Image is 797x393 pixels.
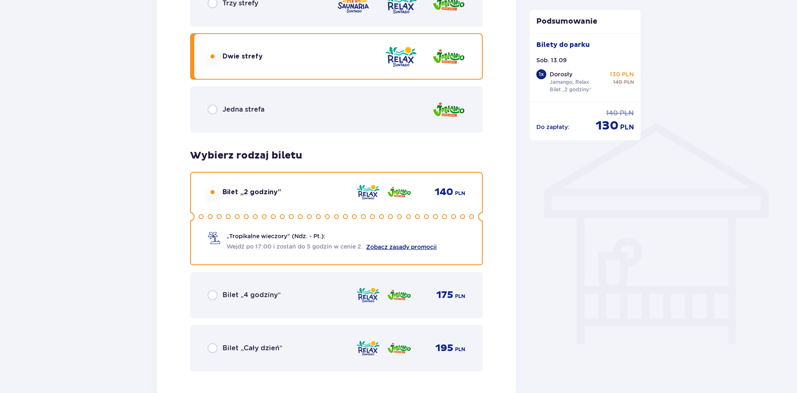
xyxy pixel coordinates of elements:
p: 195 [435,342,453,354]
p: PLN [455,190,465,197]
a: Zobacz zasady promocji [366,244,437,250]
p: 140 [435,186,453,198]
img: zone logo [356,183,380,201]
img: zone logo [387,339,411,357]
p: „Tropikalne wieczory" (Ndz. - Pt.): [227,232,325,240]
img: zone logo [432,45,465,68]
p: Dwie strefy [222,52,263,61]
img: zone logo [387,286,411,304]
p: Jedna strefa [222,105,264,114]
p: Jamango, Relax [550,78,589,86]
span: Wejdź po 17:00 i zostań do 5 godzin w cenie 2. [227,242,363,251]
p: PLN [455,346,465,353]
p: Bilety do parku [536,40,590,49]
p: 140 [606,109,618,118]
p: 140 [613,78,622,86]
p: Dorosły [550,70,572,78]
p: Podsumowanie [530,17,641,27]
p: Bilet „4 godziny” [222,290,281,300]
p: 130 PLN [610,70,634,78]
p: PLN [620,123,634,132]
p: Wybierz rodzaj biletu [190,149,302,162]
p: Sob. 13.09 [536,56,567,64]
p: 130 [596,118,619,134]
img: zone logo [356,339,380,357]
p: PLN [455,293,465,300]
div: 1 x [536,69,546,79]
img: zone logo [432,98,465,122]
img: zone logo [387,183,411,201]
img: zone logo [384,45,418,68]
p: Bilet „2 godziny” [550,86,592,93]
p: 175 [436,289,453,301]
img: zone logo [356,286,380,304]
p: Do zapłaty : [536,123,570,131]
p: PLN [624,78,634,86]
p: Bilet „Cały dzień” [222,344,282,353]
p: PLN [620,109,634,118]
p: Bilet „2 godziny” [222,188,281,197]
